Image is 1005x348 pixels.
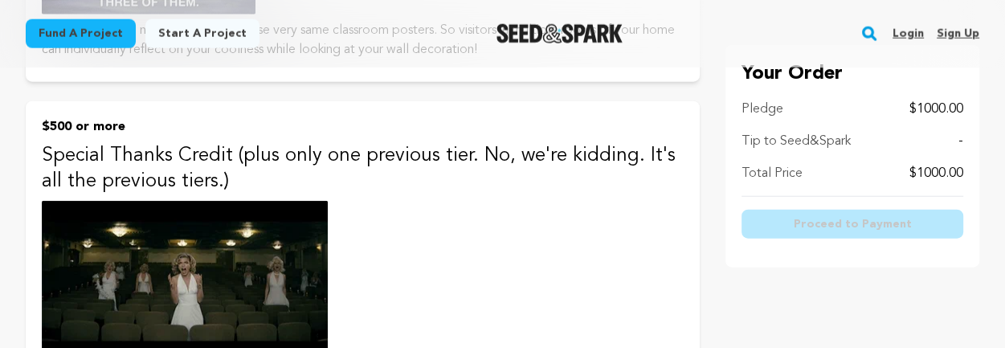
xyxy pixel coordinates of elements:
span: Proceed to Payment [793,216,911,232]
button: Proceed to Payment [741,210,963,239]
p: $1000.00 [909,164,963,183]
a: Fund a project [26,19,136,48]
a: Sign up [937,21,979,47]
p: $1000.00 [909,100,963,119]
p: - [958,132,963,151]
a: Start a project [145,19,259,48]
p: Special Thanks Credit (plus only one previous tier. No, we're kidding. It's all the previous tiers.) [42,143,684,194]
p: Your Order [741,61,963,87]
a: Seed&Spark Homepage [496,24,623,43]
a: Login [893,21,924,47]
p: Total Price [741,164,803,183]
img: Seed&Spark Logo Dark Mode [496,24,623,43]
p: $500 or more [42,117,684,137]
p: Tip to Seed&Spark [741,132,851,151]
p: Pledge [741,100,783,119]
